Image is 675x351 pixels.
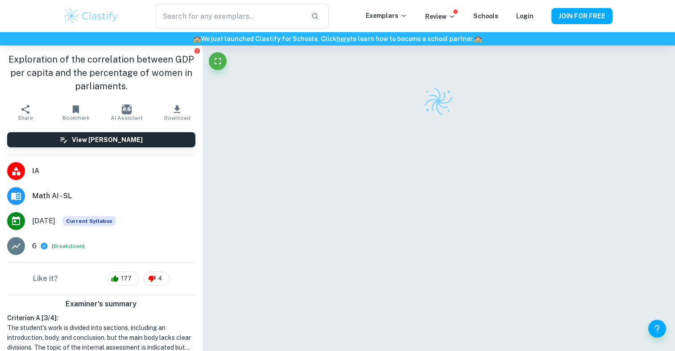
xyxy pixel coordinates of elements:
a: Schools [473,13,498,20]
button: Bookmark [50,100,101,125]
button: Download [152,100,202,125]
p: Exemplars [366,11,407,21]
span: IA [32,166,195,176]
h6: Like it? [33,273,58,284]
span: Share [18,115,33,121]
button: AI Assistant [101,100,152,125]
button: Fullscreen [209,52,227,70]
span: AI Assistant [111,115,143,121]
img: Clastify logo [63,7,120,25]
p: Review [425,12,456,21]
div: This exemplar is based on the current syllabus. Feel free to refer to it for inspiration/ideas wh... [62,216,116,226]
button: Help and Feedback [648,320,666,338]
input: Search for any exemplars... [156,4,303,29]
span: 🏫 [193,35,201,42]
p: 6 [32,241,37,251]
div: 177 [107,272,139,286]
button: Report issue [194,47,201,54]
button: View [PERSON_NAME] [7,132,195,147]
div: 4 [144,272,170,286]
button: Breakdown [54,242,83,250]
span: [DATE] [32,216,55,226]
span: 177 [116,274,137,283]
h6: View [PERSON_NAME] [72,135,143,145]
span: Download [164,115,190,121]
h6: Examiner's summary [4,299,199,309]
span: Bookmark [62,115,90,121]
button: JOIN FOR FREE [551,8,613,24]
span: ( ) [52,242,85,251]
img: AI Assistant [122,104,132,114]
span: Current Syllabus [62,216,116,226]
span: Math AI - SL [32,191,195,201]
a: here [336,35,350,42]
h6: Criterion A [ 3 / 4 ]: [7,313,195,323]
img: Clastify logo [423,86,454,117]
span: 🏫 [474,35,482,42]
h6: We just launched Clastify for Schools. Click to learn how to become a school partner. [2,34,673,44]
a: Login [516,13,534,20]
h1: Exploration of the correlation between GDP per capita and the percentage of women in parliaments. [7,53,195,93]
span: 4 [153,274,167,283]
